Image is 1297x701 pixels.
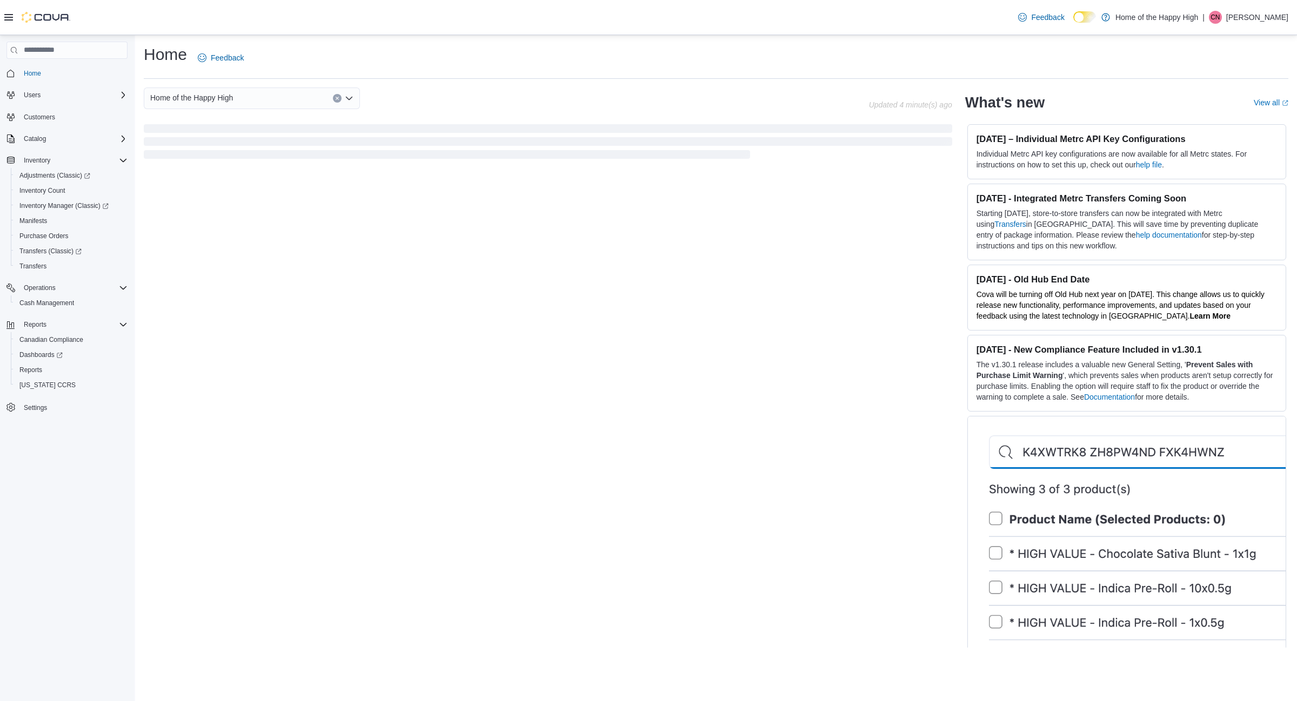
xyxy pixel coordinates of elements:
span: Inventory [24,156,50,165]
div: Cassy Newton [1209,11,1222,24]
span: Transfers (Classic) [15,245,128,258]
a: Transfers [994,220,1026,228]
button: Reports [2,317,132,332]
span: Manifests [19,217,47,225]
span: Canadian Compliance [19,335,83,344]
span: Inventory Count [15,184,128,197]
a: Learn More [1190,312,1231,320]
button: Canadian Compliance [11,332,132,347]
button: Manifests [11,213,132,228]
a: Canadian Compliance [15,333,88,346]
span: Inventory Manager (Classic) [15,199,128,212]
button: Purchase Orders [11,228,132,244]
p: Home of the Happy High [1115,11,1198,24]
span: Washington CCRS [15,379,128,392]
p: | [1202,11,1205,24]
span: Customers [24,113,55,122]
span: Purchase Orders [15,230,128,242]
p: Updated 4 minute(s) ago [869,100,952,109]
span: Manifests [15,214,128,227]
a: Purchase Orders [15,230,73,242]
a: Inventory Count [15,184,70,197]
span: Transfers [15,260,128,273]
h3: [DATE] - Integrated Metrc Transfers Coming Soon [977,193,1277,204]
span: Settings [19,400,128,414]
button: Operations [2,280,132,295]
button: Inventory [2,153,132,168]
p: Starting [DATE], store-to-store transfers can now be integrated with Metrc using in [GEOGRAPHIC_D... [977,208,1277,251]
a: Dashboards [11,347,132,362]
a: View allExternal link [1254,98,1288,107]
a: help file [1136,160,1162,169]
span: Reports [24,320,46,329]
span: Canadian Compliance [15,333,128,346]
span: [US_STATE] CCRS [19,381,76,389]
button: Users [19,89,45,102]
a: Home [19,67,45,80]
a: Reports [15,363,46,376]
span: Inventory Manager (Classic) [19,201,109,210]
span: Home [19,66,128,80]
span: Transfers [19,262,46,271]
span: Feedback [211,52,244,63]
a: Inventory Manager (Classic) [11,198,132,213]
a: Adjustments (Classic) [11,168,132,183]
button: Catalog [2,131,132,146]
button: Clear input [333,94,342,103]
img: Cova [22,12,70,23]
strong: Prevent Sales with Purchase Limit Warning [977,360,1253,380]
span: Loading [144,126,952,161]
span: Feedback [1031,12,1064,23]
span: Reports [19,366,42,374]
a: help documentation [1136,231,1202,239]
span: Transfers (Classic) [19,247,82,255]
span: Users [19,89,128,102]
p: The v1.30.1 release includes a valuable new General Setting, ' ', which prevents sales when produ... [977,359,1277,402]
button: Reports [19,318,51,331]
a: [US_STATE] CCRS [15,379,80,392]
span: Adjustments (Classic) [15,169,128,182]
a: Dashboards [15,348,67,361]
button: Reports [11,362,132,378]
h3: [DATE] - Old Hub End Date [977,274,1277,285]
span: Home [24,69,41,78]
button: Users [2,87,132,103]
button: [US_STATE] CCRS [11,378,132,393]
nav: Complex example [6,61,128,443]
button: Cash Management [11,295,132,311]
a: Feedback [1014,6,1068,28]
span: Catalog [19,132,128,145]
span: CN [1211,11,1220,24]
span: Users [24,91,41,99]
a: Transfers (Classic) [15,245,86,258]
a: Manifests [15,214,51,227]
input: Dark Mode [1073,11,1096,23]
a: Customers [19,111,59,124]
span: Inventory [19,154,128,167]
span: Inventory Count [19,186,65,195]
span: Cash Management [15,296,128,309]
button: Inventory [19,154,55,167]
a: Adjustments (Classic) [15,169,95,182]
a: Cash Management [15,296,78,309]
a: Feedback [193,47,248,69]
h3: [DATE] – Individual Metrc API Key Configurations [977,133,1277,144]
span: Operations [19,281,128,294]
a: Inventory Manager (Classic) [15,199,113,212]
button: Settings [2,399,132,415]
span: Home of the Happy High [150,91,233,104]
span: Operations [24,284,56,292]
a: Documentation [1084,393,1135,401]
p: Individual Metrc API key configurations are now available for all Metrc states. For instructions ... [977,149,1277,170]
a: Settings [19,401,51,414]
span: Purchase Orders [19,232,69,240]
button: Inventory Count [11,183,132,198]
span: Cova will be turning off Old Hub next year on [DATE]. This change allows us to quickly release ne... [977,290,1265,320]
button: Home [2,65,132,81]
p: [PERSON_NAME] [1226,11,1288,24]
span: Catalog [24,134,46,143]
span: Dashboards [15,348,128,361]
span: Customers [19,110,128,124]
